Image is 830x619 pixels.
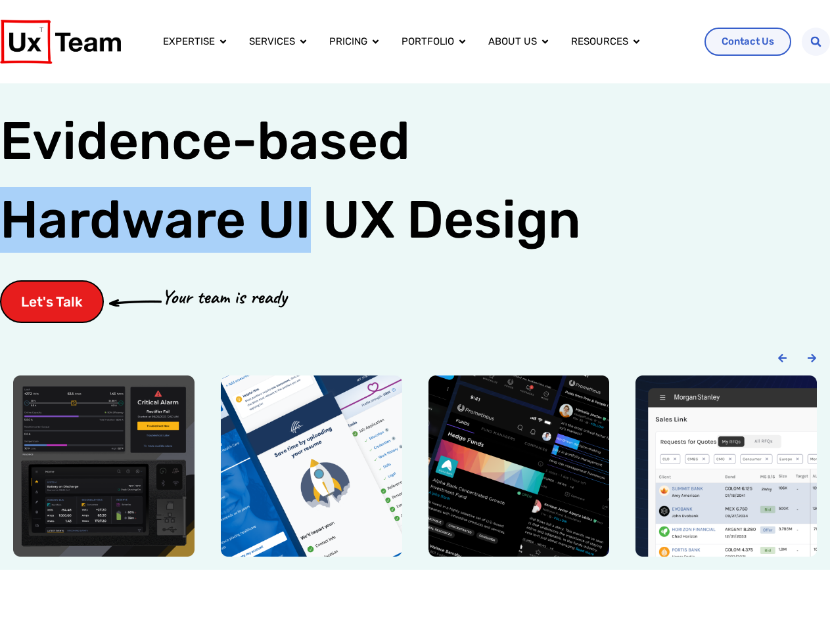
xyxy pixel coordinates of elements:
[13,375,817,557] div: Carousel
[221,375,402,557] img: SHC medical job application mobile app
[704,28,791,56] a: Contact Us
[250,1,297,12] span: Last Name
[162,282,287,312] p: Your team is ready
[13,375,195,557] div: 1 / 6
[152,29,694,54] nav: Menu
[16,182,495,194] span: Subscribe to UX Team newsletter.
[802,28,830,56] div: Search
[777,353,787,363] div: Previous slide
[163,34,215,49] a: Expertise
[249,34,295,49] a: Services
[402,34,454,49] a: Portfolio
[3,184,12,193] input: Subscribe to UX Team newsletter.
[329,34,367,49] a: Pricing
[428,375,610,557] div: 3 / 6
[635,375,817,557] div: 4 / 6
[571,34,628,49] a: Resources
[428,375,610,557] img: Prometheus alts social media mobile app design
[635,375,817,557] img: Morgan Stanley trading floor application design
[221,375,402,557] div: 2 / 6
[807,353,817,363] div: Next slide
[488,34,537,49] a: About us
[152,29,694,54] div: Menu Toggle
[109,299,162,307] img: arrow-cta
[21,295,83,309] span: Let's Talk
[13,375,195,557] img: Power conversion company hardware UI device ux design
[323,187,581,253] span: UX Design
[722,37,774,47] span: Contact Us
